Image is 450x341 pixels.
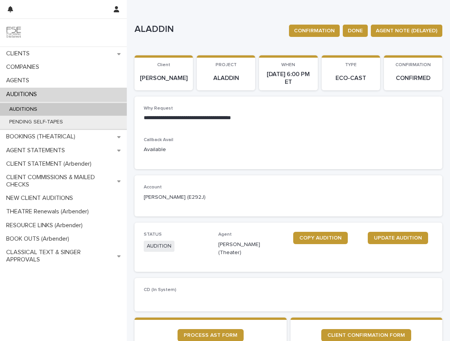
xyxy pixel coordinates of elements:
[144,288,176,292] span: CD (In System)
[139,75,188,82] p: [PERSON_NAME]
[3,160,98,168] p: CLIENT STATEMENT (Arbender)
[201,75,251,82] p: ALADDIN
[218,232,232,237] span: Agent
[345,63,357,67] span: TYPE
[326,75,375,82] p: ECO-CAST
[368,232,428,244] a: UPDATE AUDITION
[294,27,335,35] span: CONFIRMATION
[3,208,95,215] p: THEATRE Renewals (Arbender)
[327,333,405,338] span: CLIENT CONFIRMATION FORM
[395,63,431,67] span: CONFIRMATION
[144,193,234,201] p: [PERSON_NAME] (E292J)
[3,63,45,71] p: COMPANIES
[3,106,43,113] p: AUDITIONS
[3,249,117,263] p: CLASSICAL TEXT & SINGER APPROVALS
[293,232,348,244] a: COPY AUDITION
[3,133,81,140] p: BOOKINGS (THEATRICAL)
[264,71,313,85] p: [DATE] 6:00 PM ET
[3,222,89,229] p: RESOURCE LINKS (Arbender)
[3,195,79,202] p: NEW CLIENT AUDITIONS
[144,146,433,154] p: Available
[299,235,342,241] span: COPY AUDITION
[3,174,117,188] p: CLIENT COMMISSIONS & MAILED CHECKS
[6,25,22,40] img: 9JgRvJ3ETPGCJDhvPVA5
[343,25,368,37] button: DONE
[376,27,437,35] span: AGENT NOTE (DELAYED)
[216,63,237,67] span: PROJECT
[135,24,283,35] p: ALADDIN
[281,63,295,67] span: WHEN
[184,333,237,338] span: PROCESS AST FORM
[389,75,438,82] p: CONFIRMED
[3,147,71,154] p: AGENT STATEMENTS
[374,235,422,241] span: UPDATE AUDITION
[144,106,173,111] span: Why Request
[144,232,162,237] span: STATUS
[3,50,36,57] p: CLIENTS
[3,91,43,98] p: AUDITIONS
[218,241,284,257] p: [PERSON_NAME] (Theater)
[3,77,35,84] p: AGENTS
[3,235,75,243] p: BOOK OUTS (Arbender)
[371,25,442,37] button: AGENT NOTE (DELAYED)
[144,185,162,190] span: Account
[289,25,340,37] button: CONFIRMATION
[348,27,363,35] span: DONE
[144,241,174,252] span: AUDITION
[3,119,69,125] p: PENDING SELF-TAPES
[157,63,170,67] span: Client
[144,138,173,142] span: Callback Avail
